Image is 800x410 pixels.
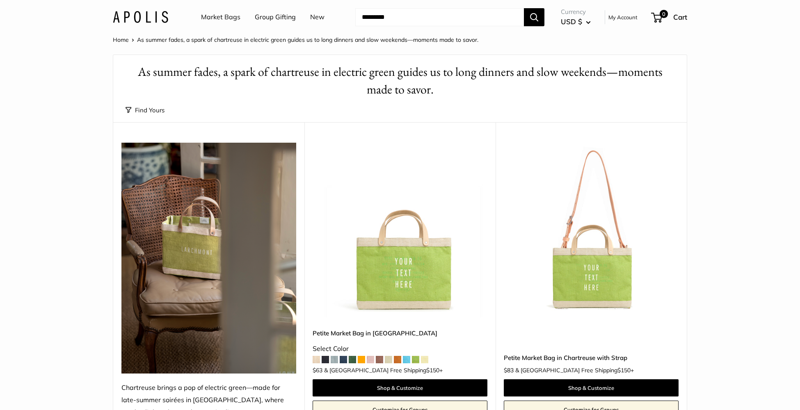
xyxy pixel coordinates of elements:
[310,11,325,23] a: New
[524,8,544,26] button: Search
[126,105,165,116] button: Find Yours
[561,15,591,28] button: USD $
[255,11,296,23] a: Group Gifting
[313,367,322,374] span: $63
[504,367,514,374] span: $83
[121,143,296,374] img: Chartreuse brings a pop of electric green—made for late-summer soirées in Larchmont, where garden...
[504,143,679,317] a: Petite Market Bag in Chartreuse with StrapPetite Market Bag in Chartreuse with Strap
[113,36,129,43] a: Home
[313,143,487,317] img: Petite Market Bag in Chartreuse
[617,367,631,374] span: $150
[561,17,582,26] span: USD $
[355,8,524,26] input: Search...
[313,143,487,317] a: Petite Market Bag in ChartreusePetite Market Bag in Chartreuse
[137,36,478,43] span: As summer fades, a spark of chartreuse in electric green guides us to long dinners and slow weeke...
[561,6,591,18] span: Currency
[515,367,634,373] span: & [GEOGRAPHIC_DATA] Free Shipping +
[608,12,638,22] a: My Account
[113,34,478,45] nav: Breadcrumb
[504,353,679,362] a: Petite Market Bag in Chartreuse with Strap
[660,10,668,18] span: 0
[504,379,679,396] a: Shop & Customize
[652,11,687,24] a: 0 Cart
[313,328,487,338] a: Petite Market Bag in [GEOGRAPHIC_DATA]
[324,367,443,373] span: & [GEOGRAPHIC_DATA] Free Shipping +
[126,63,674,98] h1: As summer fades, a spark of chartreuse in electric green guides us to long dinners and slow weeke...
[673,13,687,21] span: Cart
[201,11,240,23] a: Market Bags
[313,343,487,355] div: Select Color
[426,367,439,374] span: $150
[313,379,487,396] a: Shop & Customize
[504,143,679,317] img: Petite Market Bag in Chartreuse with Strap
[113,11,168,23] img: Apolis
